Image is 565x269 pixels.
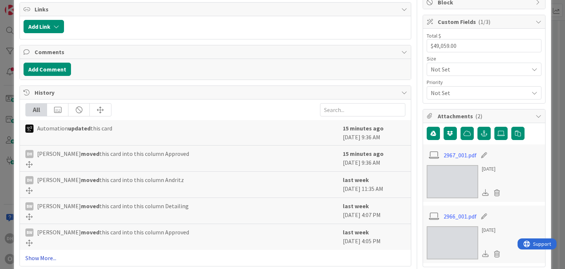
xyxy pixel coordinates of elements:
div: DH [25,150,33,158]
b: moved [81,150,99,157]
button: Add Link [24,20,64,33]
span: Comments [35,48,397,56]
b: moved [81,176,99,184]
span: Not Set [431,88,525,98]
label: Total $ [427,32,441,39]
b: moved [81,228,99,236]
div: All [26,104,47,116]
div: [DATE] 4:05 PM [343,228,405,246]
span: Attachments [438,112,532,120]
b: moved [81,202,99,210]
div: [DATE] 9:36 AM [343,124,405,142]
b: 15 minutes ago [343,150,384,157]
div: Size [427,56,541,61]
input: Search... [320,103,405,116]
b: last week [343,202,369,210]
div: [DATE] 11:35 AM [343,175,405,194]
b: 15 minutes ago [343,125,384,132]
span: [PERSON_NAME] this card into this column Approved [37,228,189,237]
b: updated [68,125,90,132]
div: [DATE] 4:07 PM [343,202,405,220]
div: BW [25,202,33,210]
b: last week [343,228,369,236]
div: Download [482,249,490,259]
span: [PERSON_NAME] this card into this column Andritz [37,175,184,184]
div: [DATE] 9:36 AM [343,149,405,168]
span: ( 2 ) [475,112,482,120]
a: 2966_001.pdf [444,212,477,221]
span: [PERSON_NAME] this card into this column Detailing [37,202,189,210]
div: Download [482,188,490,198]
a: Show More... [25,254,405,262]
span: [PERSON_NAME] this card into this column Approved [37,149,189,158]
div: DH [25,176,33,184]
div: [DATE] [482,226,503,234]
button: Add Comment [24,63,71,76]
span: Support [15,1,33,10]
span: ( 1/3 ) [478,18,490,25]
a: 2967_001.pdf [444,151,477,160]
div: [DATE] [482,165,503,173]
span: Automation this card [37,124,112,133]
span: Custom Fields [438,17,532,26]
div: BW [25,228,33,237]
div: Priority [427,80,541,85]
span: Links [35,5,397,14]
span: Not Set [431,64,525,74]
b: last week [343,176,369,184]
span: History [35,88,397,97]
